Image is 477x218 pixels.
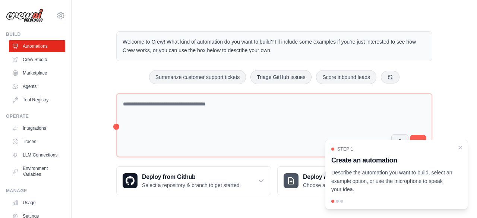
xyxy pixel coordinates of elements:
a: Automations [9,40,65,52]
div: Build [6,31,65,37]
p: Welcome to Crew! What kind of automation do you want to build? I'll include some examples if you'... [123,38,426,55]
a: LLM Connections [9,149,65,161]
a: Environment Variables [9,162,65,180]
button: Score inbound leads [316,70,376,84]
div: Operate [6,113,65,119]
button: Summarize customer support tickets [149,70,246,84]
h3: Deploy from Github [142,173,241,181]
p: Describe the automation you want to build, select an example option, or use the microphone to spe... [331,168,453,194]
a: Traces [9,136,65,148]
a: Tool Registry [9,94,65,106]
h3: Deploy from zip file [303,173,366,181]
a: Usage [9,197,65,209]
button: Close walkthrough [457,145,463,151]
p: Choose a zip file to upload. [303,181,366,189]
a: Crew Studio [9,54,65,66]
h3: Create an automation [331,155,453,165]
a: Integrations [9,122,65,134]
img: Logo [6,9,43,23]
a: Agents [9,80,65,92]
span: Step 1 [337,146,353,152]
p: Select a repository & branch to get started. [142,181,241,189]
a: Marketplace [9,67,65,79]
div: Manage [6,188,65,194]
button: Triage GitHub issues [250,70,312,84]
